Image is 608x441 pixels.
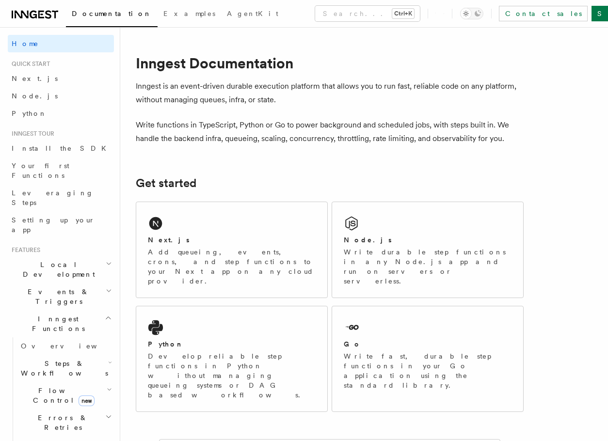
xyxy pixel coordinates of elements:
[12,162,69,179] span: Your first Functions
[17,355,114,382] button: Steps & Workflows
[72,10,152,17] span: Documentation
[12,110,47,117] span: Python
[17,386,107,405] span: Flow Control
[12,39,39,48] span: Home
[8,260,106,279] span: Local Development
[12,144,112,152] span: Install the SDK
[344,339,361,349] h2: Go
[17,359,108,378] span: Steps & Workflows
[8,105,114,122] a: Python
[12,75,58,82] span: Next.js
[8,246,40,254] span: Features
[8,35,114,52] a: Home
[163,10,215,17] span: Examples
[136,202,328,298] a: Next.jsAdd queueing, events, crons, and step functions to your Next app on any cloud provider.
[12,92,58,100] span: Node.js
[17,413,105,432] span: Errors & Retries
[148,247,316,286] p: Add queueing, events, crons, and step functions to your Next app on any cloud provider.
[8,87,114,105] a: Node.js
[332,306,524,412] a: GoWrite fast, durable step functions in your Go application using the standard library.
[8,287,106,306] span: Events & Triggers
[499,6,588,21] a: Contact sales
[8,130,54,138] span: Inngest tour
[136,54,524,72] h1: Inngest Documentation
[344,235,392,245] h2: Node.js
[17,409,114,436] button: Errors & Retries
[17,382,114,409] button: Flow Controlnew
[12,189,94,206] span: Leveraging Steps
[8,184,114,211] a: Leveraging Steps
[344,247,512,286] p: Write durable step functions in any Node.js app and run on servers or serverless.
[344,351,512,390] p: Write fast, durable step functions in your Go application using the standard library.
[136,79,524,107] p: Inngest is an event-driven durable execution platform that allows you to run fast, reliable code ...
[79,395,95,406] span: new
[12,216,95,234] span: Setting up your app
[8,157,114,184] a: Your first Functions
[148,235,190,245] h2: Next.js
[8,140,114,157] a: Install the SDK
[8,314,105,333] span: Inngest Functions
[332,202,524,298] a: Node.jsWrite durable step functions in any Node.js app and run on servers or serverless.
[315,6,420,21] button: Search...Ctrl+K
[8,211,114,238] a: Setting up your app
[17,337,114,355] a: Overview
[8,70,114,87] a: Next.js
[158,3,221,26] a: Examples
[8,310,114,337] button: Inngest Functions
[392,9,414,18] kbd: Ctrl+K
[8,60,50,68] span: Quick start
[136,176,196,190] a: Get started
[136,306,328,412] a: PythonDevelop reliable step functions in Python without managing queueing systems or DAG based wo...
[8,256,114,283] button: Local Development
[136,118,524,145] p: Write functions in TypeScript, Python or Go to power background and scheduled jobs, with steps bu...
[227,10,278,17] span: AgentKit
[148,351,316,400] p: Develop reliable step functions in Python without managing queueing systems or DAG based workflows.
[66,3,158,27] a: Documentation
[221,3,284,26] a: AgentKit
[8,283,114,310] button: Events & Triggers
[148,339,184,349] h2: Python
[460,8,483,19] button: Toggle dark mode
[21,342,121,350] span: Overview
